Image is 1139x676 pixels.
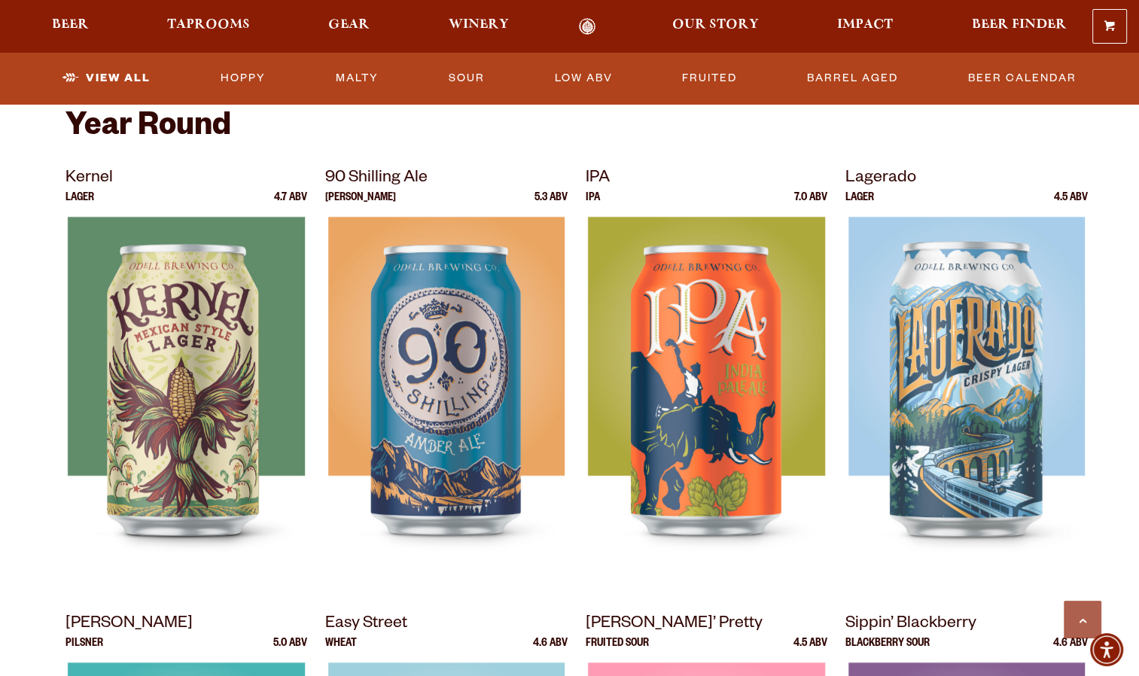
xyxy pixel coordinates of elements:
[65,166,308,193] p: Kernel
[794,193,827,217] p: 7.0 ABV
[586,166,828,193] p: IPA
[328,19,370,31] span: Gear
[449,19,509,31] span: Winery
[325,166,568,193] p: 90 Shilling Ale
[961,18,1076,35] a: Beer Finder
[52,19,89,31] span: Beer
[845,193,874,217] p: Lager
[848,217,1085,593] img: Lagerado
[1053,638,1088,662] p: 4.6 ABV
[65,111,1074,147] h2: Year Round
[65,166,308,593] a: Kernel Lager 4.7 ABV Kernel Kernel
[56,61,157,96] a: View All
[273,638,307,662] p: 5.0 ABV
[65,193,94,217] p: Lager
[439,18,519,35] a: Winery
[845,166,1088,193] p: Lagerado
[1064,601,1101,638] a: Scroll to top
[157,18,260,35] a: Taprooms
[68,217,304,593] img: Kernel
[328,217,565,593] img: 90 Shilling Ale
[548,61,618,96] a: Low ABV
[325,193,396,217] p: [PERSON_NAME]
[443,61,491,96] a: Sour
[672,19,759,31] span: Our Story
[318,18,379,35] a: Gear
[325,638,357,662] p: Wheat
[845,611,1088,638] p: Sippin’ Blackberry
[845,638,930,662] p: Blackberry Sour
[801,61,904,96] a: Barrel Aged
[962,61,1083,96] a: Beer Calendar
[330,61,385,96] a: Malty
[1090,633,1123,666] div: Accessibility Menu
[65,611,308,638] p: [PERSON_NAME]
[586,638,649,662] p: Fruited Sour
[215,61,272,96] a: Hoppy
[793,638,827,662] p: 4.5 ABV
[274,193,307,217] p: 4.7 ABV
[586,166,828,593] a: IPA IPA 7.0 ABV IPA IPA
[1054,193,1088,217] p: 4.5 ABV
[827,18,903,35] a: Impact
[837,19,893,31] span: Impact
[42,18,99,35] a: Beer
[845,166,1088,593] a: Lagerado Lager 4.5 ABV Lagerado Lagerado
[533,638,568,662] p: 4.6 ABV
[586,193,600,217] p: IPA
[534,193,568,217] p: 5.3 ABV
[559,18,616,35] a: Odell Home
[662,18,769,35] a: Our Story
[65,638,103,662] p: Pilsner
[588,217,824,593] img: IPA
[167,19,250,31] span: Taprooms
[325,166,568,593] a: 90 Shilling Ale [PERSON_NAME] 5.3 ABV 90 Shilling Ale 90 Shilling Ale
[676,61,743,96] a: Fruited
[971,19,1066,31] span: Beer Finder
[586,611,828,638] p: [PERSON_NAME]’ Pretty
[325,611,568,638] p: Easy Street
